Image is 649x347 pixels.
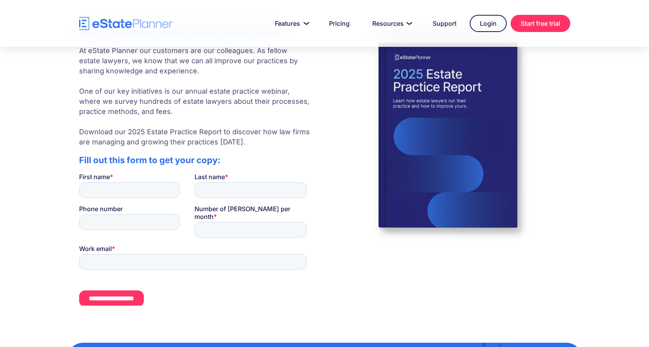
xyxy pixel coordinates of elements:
[79,173,310,306] iframe: Form 0
[320,16,359,31] a: Pricing
[470,15,507,32] a: Login
[511,15,570,32] a: Start free trial
[79,46,310,147] p: At eState Planner our customers are our colleagues. As fellow estate lawyers, we know that we can...
[423,16,466,31] a: Support
[363,16,419,31] a: Resources
[79,17,173,30] a: home
[325,20,570,265] img: 2024 estate planning practice report
[265,16,316,31] a: Features
[79,155,310,165] h2: Fill out this form to get your copy:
